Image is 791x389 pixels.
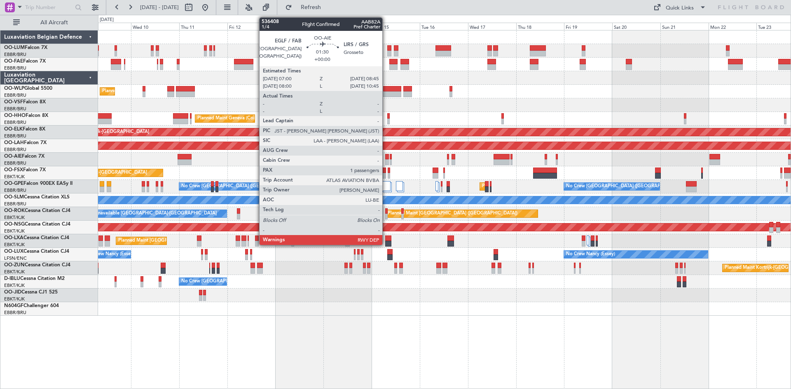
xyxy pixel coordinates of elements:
a: OO-FSXFalcon 7X [4,168,46,172]
div: Sat 20 [612,23,660,30]
div: Sat 13 [276,23,324,30]
a: OO-NSGCessna Citation CJ4 [4,222,70,227]
div: Wed 10 [131,23,179,30]
button: All Aircraft [9,16,89,29]
a: EBKT/KJK [4,214,25,221]
span: OO-JID [4,290,21,295]
div: No Crew [GEOGRAPHIC_DATA] ([GEOGRAPHIC_DATA] National) [181,275,319,288]
span: OO-NSG [4,222,25,227]
div: Wed 17 [468,23,516,30]
a: EBKT/KJK [4,282,25,289]
a: OO-ZUNCessna Citation CJ4 [4,263,70,268]
a: EBBR/BRU [4,310,26,316]
a: EBBR/BRU [4,201,26,207]
a: EBBR/BRU [4,106,26,112]
a: OO-LAHFalcon 7X [4,140,47,145]
button: Refresh [281,1,331,14]
a: EBKT/KJK [4,228,25,234]
a: EBKT/KJK [4,174,25,180]
a: OO-LUMFalcon 7X [4,45,47,50]
div: Mon 22 [709,23,757,30]
div: Thu 11 [179,23,227,30]
a: OO-FAEFalcon 7X [4,59,46,64]
span: OO-ELK [4,127,23,132]
a: EBBR/BRU [4,92,26,98]
div: Planned Maint [GEOGRAPHIC_DATA] ([GEOGRAPHIC_DATA] National) [482,180,631,193]
span: OO-WLP [4,86,24,91]
span: OO-VSF [4,100,23,105]
div: Planned Maint Kortrijk-[GEOGRAPHIC_DATA] [51,167,147,179]
a: OO-ELKFalcon 8X [4,127,45,132]
span: OO-ZUN [4,263,25,268]
div: No Crew Nancy (Essey) [85,248,134,261]
a: D-IBLUCessna Citation M2 [4,276,65,281]
div: Quick Links [666,4,694,12]
div: Tue 9 [83,23,131,30]
a: EBKT/KJK [4,296,25,302]
span: OO-GPE [4,181,23,186]
div: Sun 14 [323,23,372,30]
a: EBBR/BRU [4,119,26,126]
a: OO-LXACessna Citation CJ4 [4,235,69,240]
div: A/C Unavailable [GEOGRAPHIC_DATA]-[GEOGRAPHIC_DATA] [85,207,217,220]
a: OO-SLMCessna Citation XLS [4,195,70,200]
div: Planned Maint Kortrijk-[GEOGRAPHIC_DATA] [53,126,149,138]
a: N604GFChallenger 604 [4,303,59,308]
a: OO-AIEFalcon 7X [4,154,44,159]
div: Fri 12 [227,23,276,30]
a: OO-VSFFalcon 8X [4,100,46,105]
span: N604GF [4,303,23,308]
div: No Crew [GEOGRAPHIC_DATA] ([GEOGRAPHIC_DATA] National) [566,180,704,193]
a: OO-WLPGlobal 5500 [4,86,52,91]
div: Tue 16 [420,23,468,30]
span: OO-AIE [4,154,22,159]
div: Planned Maint Geneva (Cointrin) [197,112,265,125]
span: OO-SLM [4,195,24,200]
input: Trip Number [25,1,73,14]
span: OO-LAH [4,140,24,145]
span: OO-FAE [4,59,23,64]
span: Refresh [294,5,328,10]
a: OO-ROKCessna Citation CJ4 [4,208,70,213]
div: Fri 19 [564,23,612,30]
span: OO-HHO [4,113,26,118]
a: EBBR/BRU [4,51,26,58]
div: Planned Maint [GEOGRAPHIC_DATA] ([GEOGRAPHIC_DATA]) [388,207,517,220]
div: Thu 18 [516,23,564,30]
a: EBBR/BRU [4,65,26,71]
a: LFSN/ENC [4,255,27,261]
span: OO-LXA [4,235,23,240]
div: [DATE] [100,16,114,23]
div: Planned Maint Milan (Linate) [102,85,161,98]
a: EBKT/KJK [4,269,25,275]
a: EBBR/BRU [4,160,26,166]
a: EBBR/BRU [4,187,26,193]
span: [DATE] - [DATE] [140,4,179,11]
a: OO-GPEFalcon 900EX EASy II [4,181,73,186]
div: Mon 15 [372,23,420,30]
span: D-IBLU [4,276,20,281]
a: EBKT/KJK [4,242,25,248]
span: OO-FSX [4,168,23,172]
div: Planned Maint [GEOGRAPHIC_DATA] ([GEOGRAPHIC_DATA] National) [118,235,267,247]
a: EBBR/BRU [4,133,26,139]
span: OO-LUX [4,249,23,254]
button: Quick Links [649,1,710,14]
div: No Crew [GEOGRAPHIC_DATA] ([GEOGRAPHIC_DATA] National) [181,180,319,193]
div: No Crew Nancy (Essey) [566,248,615,261]
a: EBBR/BRU [4,147,26,153]
div: Sun 21 [660,23,709,30]
a: OO-LUXCessna Citation CJ4 [4,249,69,254]
a: OO-JIDCessna CJ1 525 [4,290,58,295]
span: OO-LUM [4,45,25,50]
span: All Aircraft [21,20,87,26]
span: OO-ROK [4,208,25,213]
a: OO-HHOFalcon 8X [4,113,48,118]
